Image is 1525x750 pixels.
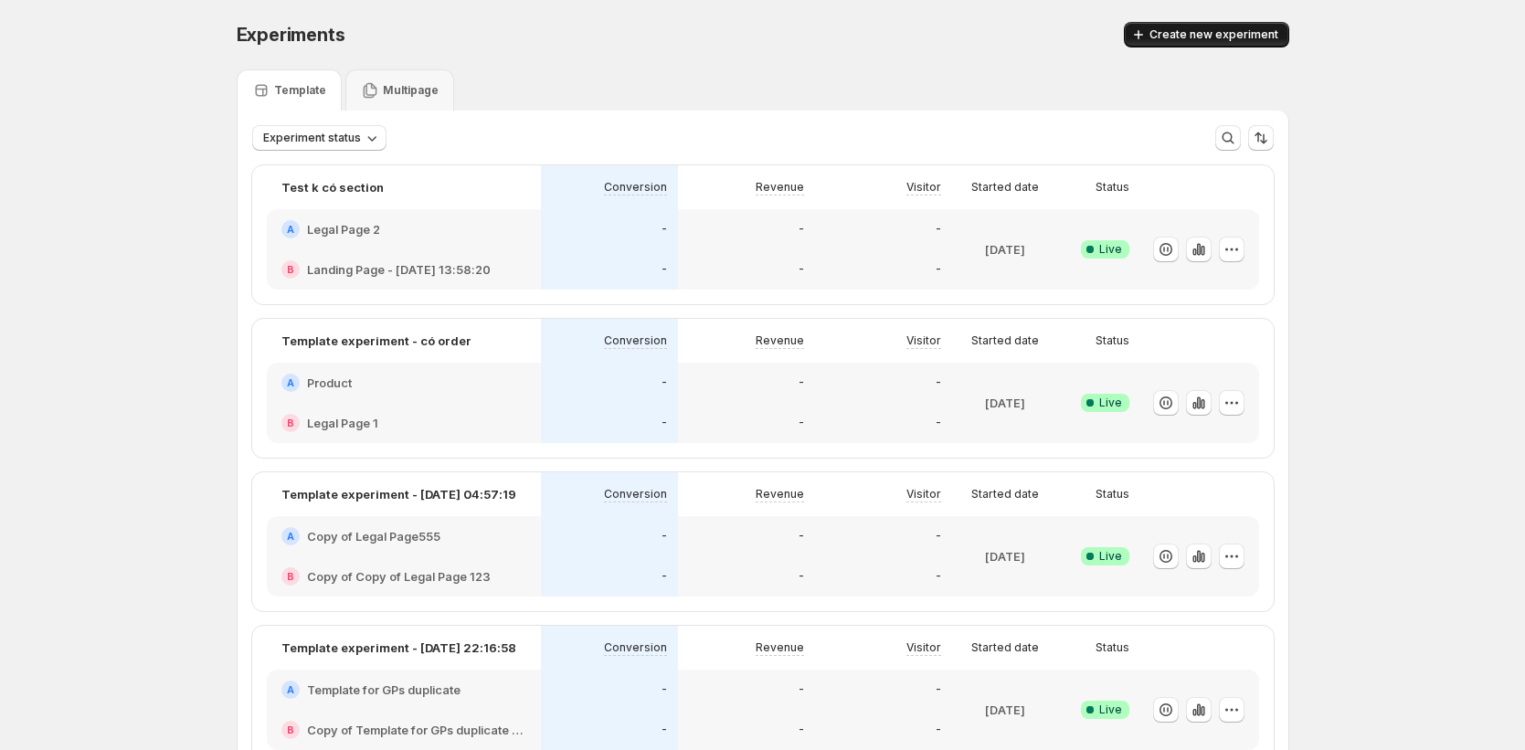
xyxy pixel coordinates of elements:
p: - [936,682,941,697]
p: [DATE] [985,547,1025,565]
h2: A [287,377,294,388]
p: - [662,682,667,697]
p: Template experiment - [DATE] 22:16:58 [281,639,516,657]
p: - [936,723,941,737]
h2: A [287,531,294,542]
p: - [799,682,804,697]
span: Experiment status [263,131,361,145]
p: Visitor [906,180,941,195]
p: Conversion [604,180,667,195]
h2: B [287,724,294,735]
p: - [662,262,667,277]
p: [DATE] [985,394,1025,412]
p: - [799,262,804,277]
p: Template experiment - có order [281,332,471,350]
p: Multipage [383,83,439,98]
p: - [662,416,667,430]
p: Status [1096,333,1129,348]
p: Started date [971,487,1039,502]
span: Experiments [237,24,345,46]
p: - [936,262,941,277]
p: Template [274,83,326,98]
p: Started date [971,640,1039,655]
p: Started date [971,333,1039,348]
h2: Copy of Template for GPs duplicate convert [307,721,526,739]
p: - [936,529,941,544]
h2: Product [307,374,352,392]
p: - [936,569,941,584]
span: Live [1099,396,1122,410]
span: Live [1099,702,1122,717]
p: Revenue [756,487,804,502]
h2: A [287,224,294,235]
p: - [662,529,667,544]
p: Visitor [906,640,941,655]
p: Conversion [604,487,667,502]
span: Create new experiment [1149,27,1278,42]
h2: Template for GPs duplicate [307,681,461,699]
p: Template experiment - [DATE] 04:57:19 [281,485,516,503]
h2: Legal Page 1 [307,414,378,432]
button: Experiment status [252,125,387,151]
p: Conversion [604,640,667,655]
p: Status [1096,180,1129,195]
p: [DATE] [985,701,1025,719]
span: Live [1099,242,1122,257]
p: - [799,723,804,737]
button: Create new experiment [1124,22,1289,48]
p: - [936,222,941,237]
h2: Legal Page 2 [307,220,380,238]
p: - [799,222,804,237]
p: Started date [971,180,1039,195]
p: - [799,375,804,390]
p: Conversion [604,333,667,348]
p: - [662,569,667,584]
h2: B [287,571,294,582]
h2: B [287,264,294,275]
p: - [936,375,941,390]
p: Revenue [756,640,804,655]
button: Sort the results [1248,125,1274,151]
p: - [662,222,667,237]
p: Visitor [906,487,941,502]
span: Live [1099,549,1122,564]
p: Test k có section [281,178,384,196]
p: - [936,416,941,430]
h2: B [287,417,294,428]
p: - [799,529,804,544]
p: [DATE] [985,240,1025,259]
p: - [662,375,667,390]
p: Status [1096,487,1129,502]
p: Revenue [756,333,804,348]
p: - [799,569,804,584]
p: Visitor [906,333,941,348]
p: Revenue [756,180,804,195]
h2: Copy of Copy of Legal Page 123 [307,567,491,586]
p: Status [1096,640,1129,655]
h2: Copy of Legal Page555 [307,527,440,545]
p: - [662,723,667,737]
p: - [799,416,804,430]
h2: Landing Page - [DATE] 13:58:20 [307,260,491,279]
h2: A [287,684,294,695]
